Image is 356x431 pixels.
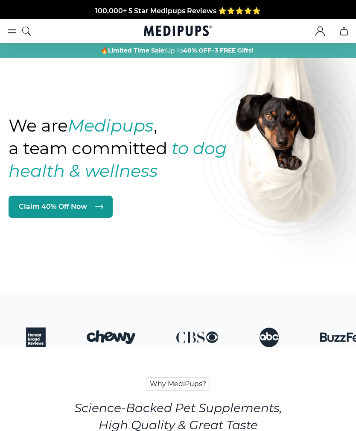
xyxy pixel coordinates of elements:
[68,115,154,136] strong: Medipups
[9,196,113,218] a: Claim 40% Off Now
[101,46,253,55] span: 🔥 Up To +
[95,6,261,15] span: 100,000+ 5 Star Medipups Reviews ⭐️⭐️⭐️⭐️⭐️
[310,21,330,41] button: account
[334,21,354,41] button: cart
[146,377,210,391] span: Why MediPups?
[21,21,32,42] button: search
[144,24,212,39] a: Medipups
[9,114,253,182] h1: We are , a team committed
[36,17,320,25] span: Made In The [GEOGRAPHIC_DATA] from domestic & globally sourced ingredients
[7,26,17,36] button: burger-menu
